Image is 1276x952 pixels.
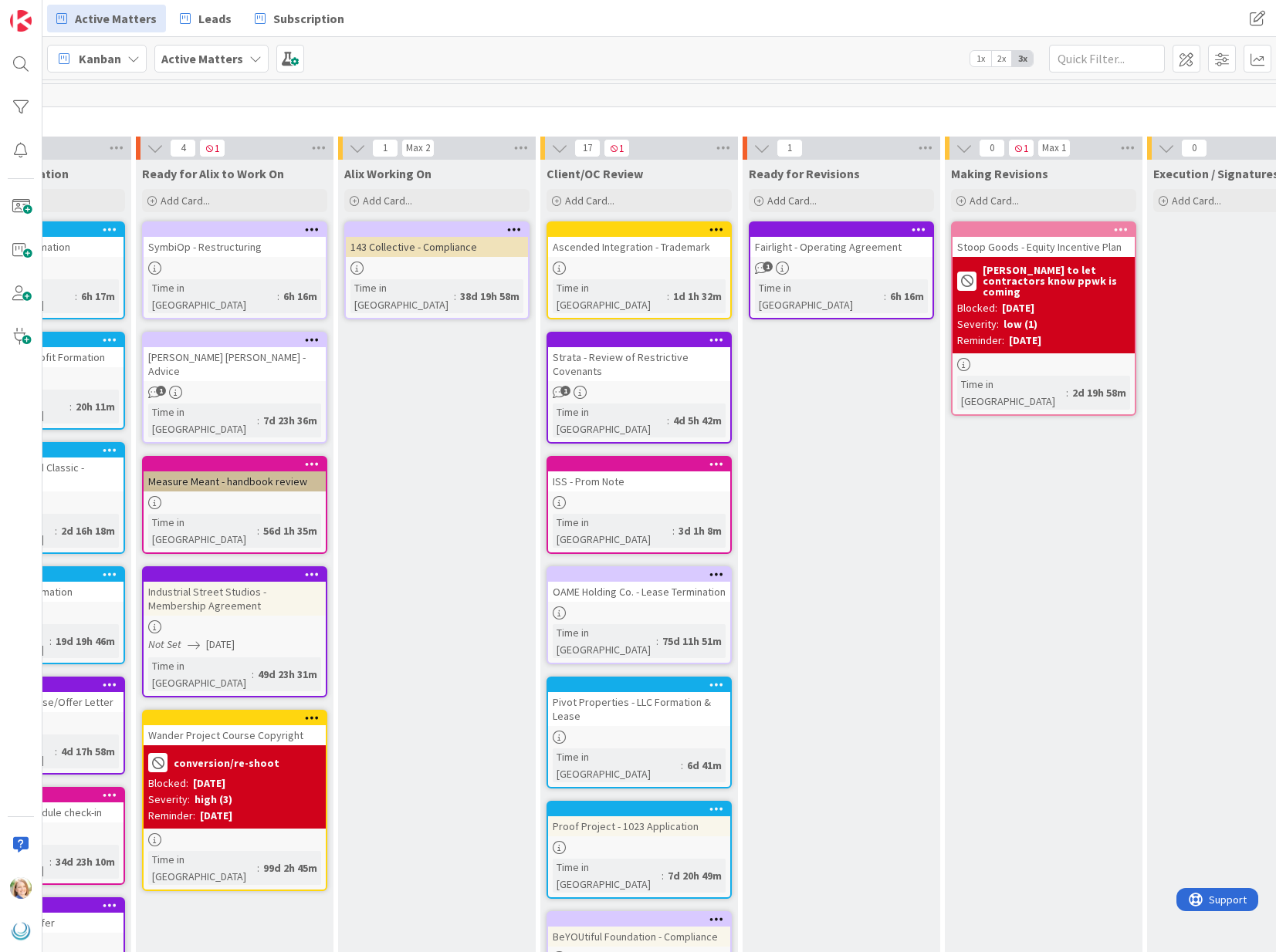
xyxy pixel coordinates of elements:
[279,288,321,305] div: 6h 16m
[957,316,999,333] div: Severity:
[548,568,730,602] div: OAME Holding Co. - Lease Termination
[259,522,321,539] div: 56d 1h 35m
[777,139,803,157] span: 1
[350,279,454,313] div: Time in [GEOGRAPHIC_DATA]
[32,2,70,21] span: Support
[560,386,570,396] span: 1
[75,288,77,305] span: :
[148,637,181,651] i: Not Set
[951,221,1136,416] a: Stoop Goods - Equity Incentive Plan[PERSON_NAME] to let contractors know ppwk is comingBlocked:[D...
[681,757,683,774] span: :
[144,471,326,491] div: Measure Meant - handbook review
[144,725,326,745] div: Wander Project Course Copyright
[10,10,32,32] img: Visit kanbanzone.com
[148,851,257,885] div: Time in [GEOGRAPHIC_DATA]
[548,223,730,257] div: Ascended Integration - Trademark
[750,237,932,257] div: Fairlight - Operating Agreement
[683,757,726,774] div: 6d 41m
[951,166,1048,181] span: Making Revisions
[144,223,326,257] div: SymbiOp - Restructuring
[79,49,121,68] span: Kanban
[77,288,119,305] div: 6h 17m
[953,223,1135,257] div: Stoop Goods - Equity Incentive Plan
[547,166,643,181] span: Client/OC Review
[547,566,732,664] a: OAME Holding Co. - Lease TerminationTime in [GEOGRAPHIC_DATA]:75d 11h 51m
[548,802,730,836] div: Proof Project - 1023 Application
[548,927,730,947] div: BeYOUtiful Foundation - Compliance
[669,288,726,305] div: 1d 1h 32m
[57,743,119,760] div: 4d 17h 58m
[245,5,354,32] a: Subscription
[548,816,730,836] div: Proof Project - 1023 Application
[553,403,667,437] div: Time in [GEOGRAPHIC_DATA]
[547,221,732,319] a: Ascended Integration - TrademarkTime in [GEOGRAPHIC_DATA]:1d 1h 32m
[142,566,327,697] a: Industrial Street Studios - Membership AgreementNot Set[DATE]Time in [GEOGRAPHIC_DATA]:49d 23h 31m
[10,877,32,899] img: AD
[658,633,726,650] div: 75d 11h 51m
[273,9,344,28] span: Subscription
[767,194,817,208] span: Add Card...
[363,194,412,208] span: Add Card...
[553,279,667,313] div: Time in [GEOGRAPHIC_DATA]
[277,288,279,305] span: :
[259,859,321,876] div: 99d 2h 45m
[672,522,675,539] span: :
[259,412,321,429] div: 7d 23h 36m
[144,568,326,616] div: Industrial Street Studios - Membership Agreement
[161,51,243,66] b: Active Matters
[1009,333,1041,349] div: [DATE]
[49,633,52,650] span: :
[957,333,1004,349] div: Reminder:
[346,237,528,257] div: 143 Collective - Compliance
[886,288,928,305] div: 6h 16m
[144,457,326,491] div: Measure Meant - handbook review
[970,194,1019,208] span: Add Card...
[142,332,327,444] a: [PERSON_NAME] [PERSON_NAME] - AdviceTime in [GEOGRAPHIC_DATA]:7d 23h 36m
[664,867,726,884] div: 7d 20h 49m
[548,582,730,602] div: OAME Holding Co. - Lease Termination
[574,139,601,157] span: 17
[72,398,119,415] div: 20h 11m
[1008,139,1034,157] span: 1
[553,748,681,782] div: Time in [GEOGRAPHIC_DATA]
[344,166,432,181] span: Alix Working On
[142,456,327,554] a: Measure Meant - handbook reviewTime in [GEOGRAPHIC_DATA]:56d 1h 35m
[75,9,157,28] span: Active Matters
[991,51,1012,66] span: 2x
[547,677,732,788] a: Pivot Properties - LLC Formation & LeaseTime in [GEOGRAPHIC_DATA]:6d 41m
[52,853,119,870] div: 34d 23h 10m
[144,333,326,381] div: [PERSON_NAME] [PERSON_NAME] - Advice
[957,300,997,316] div: Blocked:
[47,5,166,32] a: Active Matters
[206,636,235,653] span: [DATE]
[252,666,254,683] span: :
[148,514,257,548] div: Time in [GEOGRAPHIC_DATA]
[148,403,257,437] div: Time in [GEOGRAPHIC_DATA]
[675,522,726,539] div: 3d 1h 8m
[52,633,119,650] div: 19d 19h 46m
[548,692,730,726] div: Pivot Properties - LLC Formation & Lease
[55,743,57,760] span: :
[161,194,210,208] span: Add Card...
[553,514,672,548] div: Time in [GEOGRAPHIC_DATA]
[1066,384,1068,401] span: :
[548,913,730,947] div: BeYOUtiful Foundation - Compliance
[55,522,57,539] span: :
[953,237,1135,257] div: Stoop Goods - Equity Incentive Plan
[1172,194,1221,208] span: Add Card...
[142,710,327,891] a: Wander Project Course Copyrightconversion/re-shootBlocked:[DATE]Severity:high (3)Reminder:[DATE]T...
[1004,316,1037,333] div: low (1)
[57,522,119,539] div: 2d 16h 18m
[254,666,321,683] div: 49d 23h 31m
[662,867,664,884] span: :
[548,457,730,491] div: ISS - Prom Note
[142,221,327,319] a: SymbiOp - RestructuringTime in [GEOGRAPHIC_DATA]:6h 16m
[148,808,195,824] div: Reminder:
[755,279,884,313] div: Time in [GEOGRAPHIC_DATA]
[1012,51,1033,66] span: 3x
[750,223,932,257] div: Fairlight - Operating Agreement
[979,139,1005,157] span: 0
[553,624,656,658] div: Time in [GEOGRAPHIC_DATA]
[749,221,934,319] a: Fairlight - Operating AgreementTime in [GEOGRAPHIC_DATA]:6h 16m
[548,678,730,726] div: Pivot Properties - LLC Formation & Lease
